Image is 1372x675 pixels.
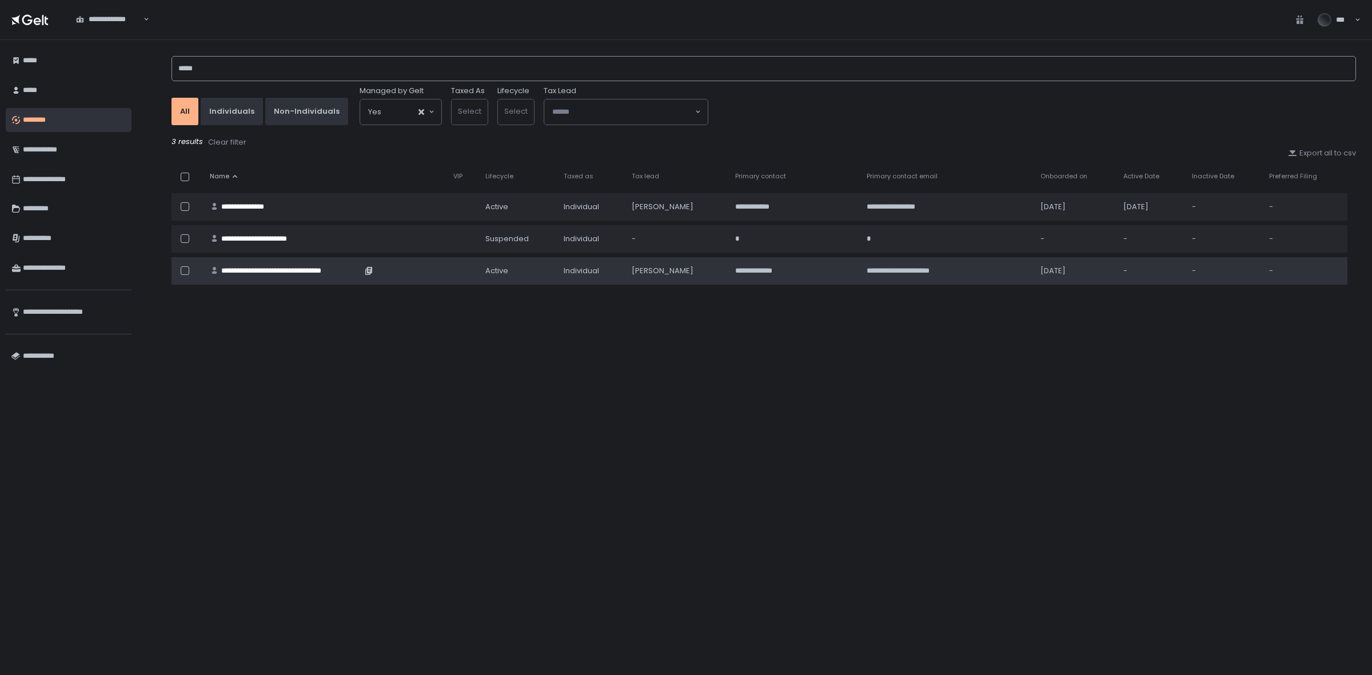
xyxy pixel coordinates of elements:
[564,172,593,181] span: Taxed as
[632,202,722,212] div: [PERSON_NAME]
[1040,202,1110,212] div: [DATE]
[1269,172,1317,181] span: Preferred Filing
[201,98,263,125] button: Individuals
[1040,266,1110,276] div: [DATE]
[544,86,576,96] span: Tax Lead
[1288,148,1356,158] button: Export all to csv
[1123,172,1159,181] span: Active Date
[265,98,348,125] button: Non-Individuals
[1040,172,1087,181] span: Onboarded on
[485,234,529,244] span: suspended
[171,98,198,125] button: All
[485,202,508,212] span: active
[418,109,424,115] button: Clear Selected
[1192,234,1255,244] div: -
[210,172,229,181] span: Name
[1192,202,1255,212] div: -
[632,172,659,181] span: Tax lead
[360,99,441,125] div: Search for option
[485,266,508,276] span: active
[451,86,485,96] label: Taxed As
[368,106,381,118] span: Yes
[632,234,722,244] div: -
[381,106,417,118] input: Search for option
[504,106,528,117] span: Select
[735,172,786,181] span: Primary contact
[141,14,142,25] input: Search for option
[497,86,529,96] label: Lifecycle
[69,7,149,31] div: Search for option
[360,86,424,96] span: Managed by Gelt
[544,99,708,125] div: Search for option
[632,266,722,276] div: [PERSON_NAME]
[180,106,190,117] div: All
[209,106,254,117] div: Individuals
[1123,234,1178,244] div: -
[1123,202,1178,212] div: [DATE]
[1269,266,1341,276] div: -
[1040,234,1110,244] div: -
[564,234,617,244] div: Individual
[453,172,462,181] span: VIP
[1192,172,1234,181] span: Inactive Date
[208,137,247,148] button: Clear filter
[564,266,617,276] div: Individual
[1269,202,1341,212] div: -
[485,172,513,181] span: Lifecycle
[208,137,246,147] div: Clear filter
[867,172,938,181] span: Primary contact email
[274,106,340,117] div: Non-Individuals
[458,106,481,117] span: Select
[1269,234,1341,244] div: -
[1192,266,1255,276] div: -
[552,106,694,118] input: Search for option
[564,202,617,212] div: Individual
[171,137,1356,148] div: 3 results
[1123,266,1178,276] div: -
